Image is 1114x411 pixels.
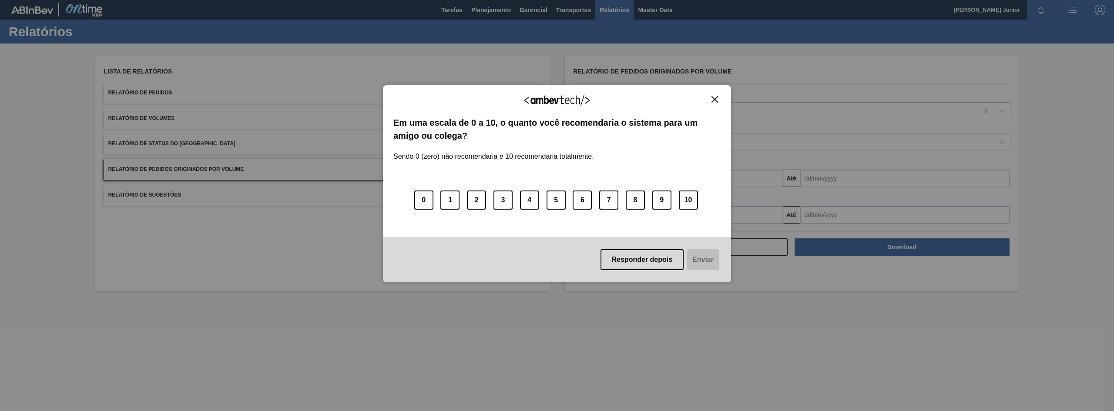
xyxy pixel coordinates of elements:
button: 9 [652,190,671,210]
button: 0 [414,190,433,210]
button: Responder depois [601,249,684,270]
button: Close [709,96,721,103]
button: 5 [547,190,566,210]
button: 6 [573,190,592,210]
button: 7 [599,190,618,210]
button: 1 [440,190,460,210]
label: Em uma escala de 0 a 10, o quanto você recomendaria o sistema para um amigo ou colega? [393,116,721,143]
button: 10 [679,190,698,210]
label: Sendo 0 (zero) não recomendaria e 10 recomendaria totalmente. [393,142,594,160]
button: 2 [467,190,486,210]
button: 8 [626,190,645,210]
button: 3 [493,190,513,210]
img: Close [711,96,718,103]
img: Logo Ambevtech [524,95,590,106]
button: 4 [520,190,539,210]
